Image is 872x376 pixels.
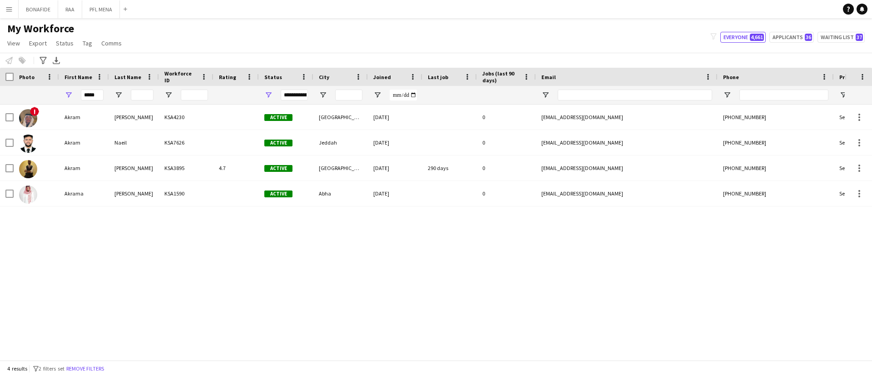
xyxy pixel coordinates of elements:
a: Status [52,37,77,49]
span: Status [56,39,74,47]
button: BONAFIDE [19,0,58,18]
input: City Filter Input [335,90,362,100]
button: Open Filter Menu [64,91,73,99]
div: Akram [59,105,109,130]
div: KSA3895 [159,155,213,180]
div: KSA4230 [159,105,213,130]
a: View [4,37,24,49]
div: [EMAIL_ADDRESS][DOMAIN_NAME] [536,181,718,206]
button: Open Filter Menu [541,91,550,99]
button: Everyone4,661 [720,32,766,43]
input: Email Filter Input [558,90,712,100]
div: [GEOGRAPHIC_DATA] [313,105,368,130]
a: Export [25,37,50,49]
div: 0 [477,181,536,206]
button: RAA [58,0,82,18]
div: 290 days [422,155,477,180]
span: Rating [219,74,236,80]
span: Comms [101,39,122,47]
input: Phone Filter Input [739,90,828,100]
div: [GEOGRAPHIC_DATA] [313,155,368,180]
button: Remove filters [64,364,106,374]
div: Akrama [59,181,109,206]
img: Akram Ibrahim [19,109,37,127]
div: [PHONE_NUMBER] [718,155,834,180]
div: Abha [313,181,368,206]
img: Akram Naeil [19,135,37,153]
div: [EMAIL_ADDRESS][DOMAIN_NAME] [536,105,718,130]
div: 0 [477,130,536,155]
span: First Name [64,74,92,80]
div: [PERSON_NAME] [109,155,159,180]
div: 0 [477,155,536,180]
span: Phone [723,74,739,80]
app-action-btn: Export XLSX [51,55,62,66]
div: KSA7626 [159,130,213,155]
span: Export [29,39,47,47]
div: Jeddah [313,130,368,155]
span: 4,661 [750,34,764,41]
div: [PHONE_NUMBER] [718,130,834,155]
div: [PHONE_NUMBER] [718,181,834,206]
input: Joined Filter Input [390,90,417,100]
span: View [7,39,20,47]
div: [DATE] [368,155,422,180]
span: My Workforce [7,22,74,35]
button: Open Filter Menu [723,91,731,99]
button: Open Filter Menu [839,91,847,99]
span: Active [264,191,292,197]
span: Tag [83,39,92,47]
input: Last Name Filter Input [131,90,154,100]
button: Open Filter Menu [319,91,327,99]
span: Active [264,140,292,146]
div: 0 [477,105,536,130]
button: Open Filter Menu [114,91,123,99]
input: First Name Filter Input [81,90,104,100]
div: [EMAIL_ADDRESS][DOMAIN_NAME] [536,155,718,180]
app-action-btn: Advanced filters [38,55,49,66]
div: [EMAIL_ADDRESS][DOMAIN_NAME] [536,130,718,155]
a: Tag [79,37,96,49]
div: [PHONE_NUMBER] [718,105,834,130]
span: Last Name [114,74,141,80]
span: 36 [805,34,812,41]
span: ! [30,107,39,116]
span: Workforce ID [164,70,197,84]
div: [DATE] [368,105,422,130]
div: [DATE] [368,181,422,206]
img: Akrama Khalid [19,185,37,204]
div: [PERSON_NAME] [109,105,159,130]
a: Comms [98,37,125,49]
span: Active [264,165,292,172]
div: 4.7 [213,155,259,180]
button: Waiting list37 [817,32,865,43]
button: Open Filter Menu [164,91,173,99]
div: Akram [59,130,109,155]
span: 37 [856,34,863,41]
button: Open Filter Menu [373,91,381,99]
div: Akram [59,155,109,180]
img: Akram Sami [19,160,37,178]
span: Last job [428,74,448,80]
span: Photo [19,74,35,80]
span: Profile [839,74,857,80]
span: Joined [373,74,391,80]
div: [PERSON_NAME] [109,181,159,206]
input: Workforce ID Filter Input [181,90,208,100]
span: Jobs (last 90 days) [482,70,520,84]
span: 2 filters set [39,365,64,372]
span: City [319,74,329,80]
div: Naeil [109,130,159,155]
div: KSA1590 [159,181,213,206]
span: Email [541,74,556,80]
span: Active [264,114,292,121]
div: [DATE] [368,130,422,155]
span: Status [264,74,282,80]
button: PFL MENA [82,0,120,18]
button: Applicants36 [769,32,814,43]
button: Open Filter Menu [264,91,272,99]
